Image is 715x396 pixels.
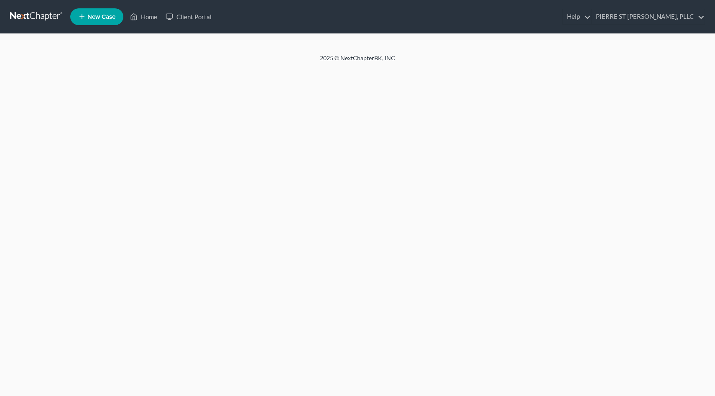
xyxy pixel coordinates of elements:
a: Home [126,9,161,24]
a: Client Portal [161,9,216,24]
div: 2025 © NextChapterBK, INC [119,54,596,69]
new-legal-case-button: New Case [70,8,123,25]
a: PIERRE ST [PERSON_NAME], PLLC [592,9,705,24]
a: Help [563,9,591,24]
